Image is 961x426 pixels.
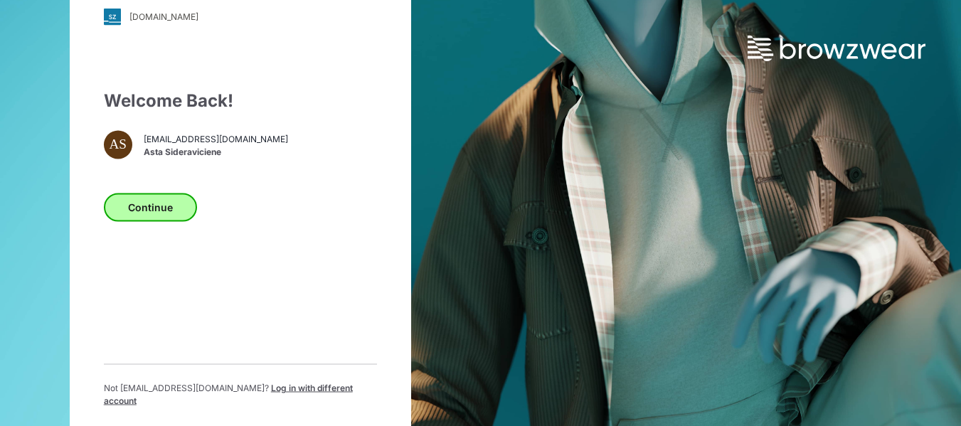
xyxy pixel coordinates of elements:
[104,8,377,25] a: [DOMAIN_NAME]
[104,130,132,159] div: AS
[104,193,197,221] button: Continue
[104,381,377,407] p: Not [EMAIL_ADDRESS][DOMAIN_NAME] ?
[104,8,121,25] img: svg+xml;base64,PHN2ZyB3aWR0aD0iMjgiIGhlaWdodD0iMjgiIHZpZXdCb3g9IjAgMCAyOCAyOCIgZmlsbD0ibm9uZSIgeG...
[129,11,198,22] div: [DOMAIN_NAME]
[104,87,377,113] div: Welcome Back!
[748,36,925,61] img: browzwear-logo.73288ffb.svg
[144,133,288,146] span: [EMAIL_ADDRESS][DOMAIN_NAME]
[144,146,288,159] span: Asta Sideraviciene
